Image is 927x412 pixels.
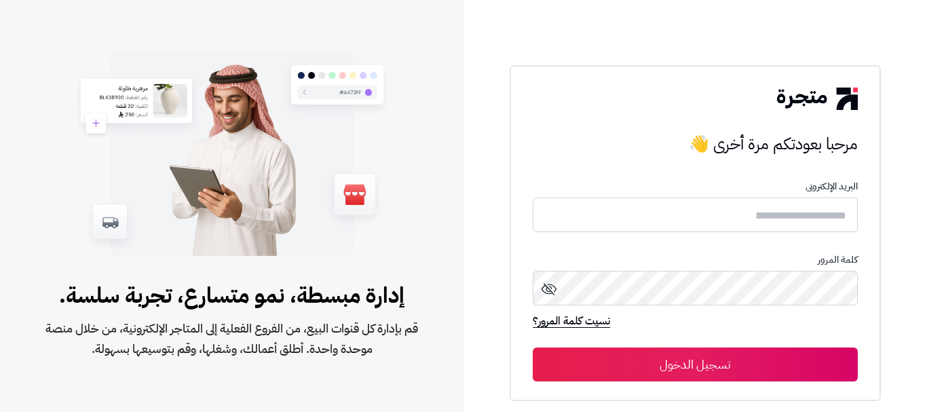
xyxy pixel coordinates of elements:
[43,318,420,359] span: قم بإدارة كل قنوات البيع، من الفروع الفعلية إلى المتاجر الإلكترونية، من خلال منصة موحدة واحدة. أط...
[43,279,420,312] span: إدارة مبسطة، نمو متسارع، تجربة سلسة.
[777,88,857,109] img: logo-2.png
[533,348,857,381] button: تسجيل الدخول
[533,313,610,332] a: نسيت كلمة المرور؟
[533,130,857,157] h3: مرحبا بعودتكم مرة أخرى 👋
[533,255,857,265] p: كلمة المرور
[533,181,857,192] p: البريد الإلكترونى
